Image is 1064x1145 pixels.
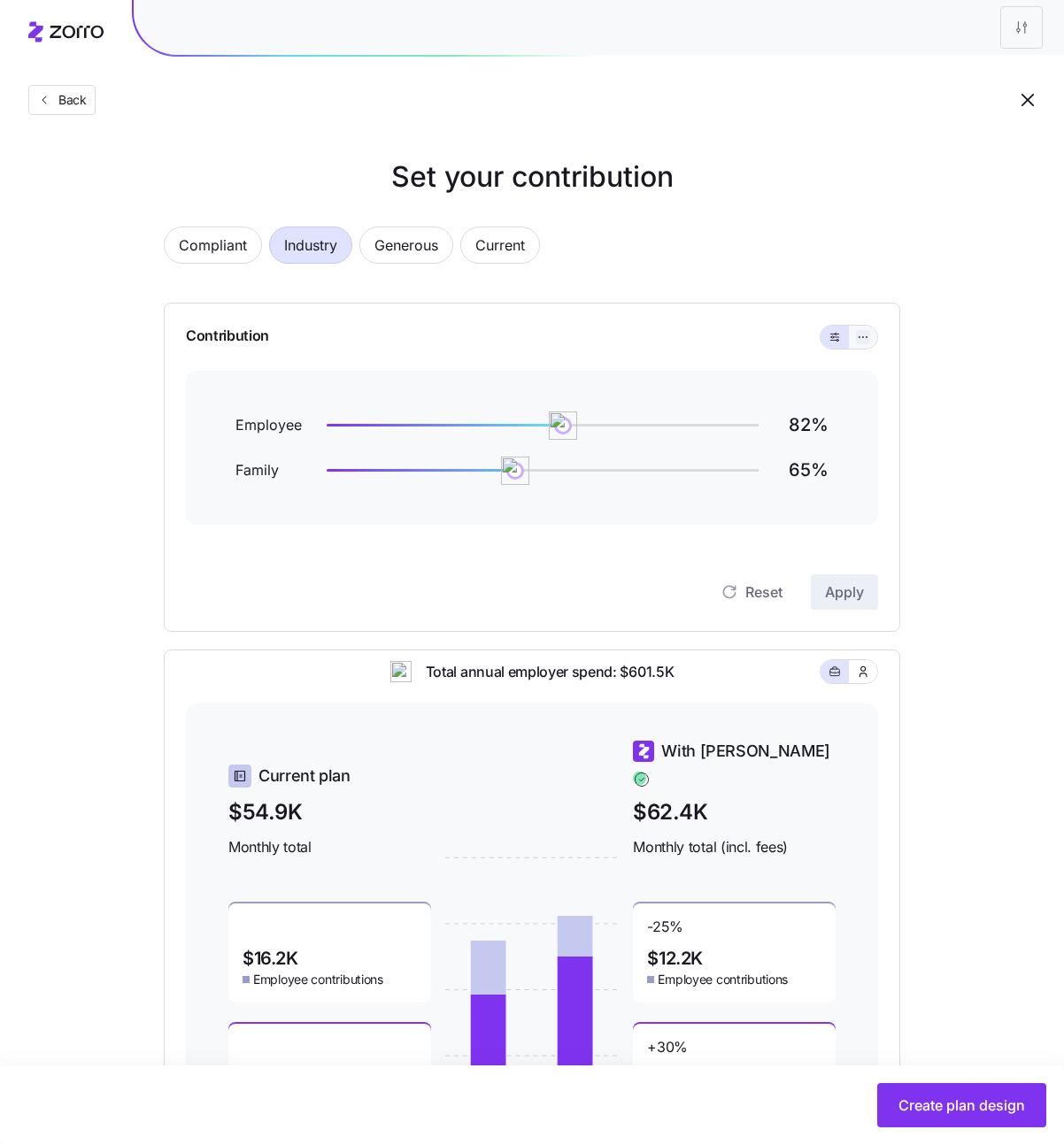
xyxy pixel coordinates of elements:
[501,457,529,485] img: ai-icon.png
[633,795,836,828] span: $62.4K
[258,764,351,788] span: Current plan
[235,459,306,481] span: Family
[186,325,269,350] span: Contribution
[390,661,412,682] img: ai-icon.png
[28,85,96,115] button: Back
[877,1083,1046,1127] button: Create plan design
[412,661,674,683] span: Total annual employer spend: $601.5K
[658,971,788,988] span: Employee contributions
[228,836,431,858] span: Monthly total
[93,156,971,198] h1: Set your contribution
[253,971,383,988] span: Employee contributions
[706,574,797,610] button: Reset
[898,1095,1025,1116] span: Create plan design
[51,91,87,109] span: Back
[228,795,431,828] span: $54.9K
[374,227,438,263] span: Generous
[779,458,829,482] h2: 65 %
[243,949,298,967] span: $16.2K
[811,574,878,610] button: Apply
[779,413,829,437] h2: 82 %
[164,227,262,264] button: Compliant
[284,227,337,263] span: Industry
[359,227,453,264] button: Generous
[633,836,836,858] span: Monthly total (incl. fees)
[269,227,352,264] button: Industry
[647,949,703,967] span: $12.2K
[235,414,306,436] span: Employee
[475,227,525,263] span: Current
[549,411,577,440] img: ai-icon.png
[745,581,783,603] span: Reset
[179,227,247,263] span: Compliant
[460,227,540,264] button: Current
[825,581,864,603] span: Apply
[647,1038,688,1066] span: + 30 %
[647,918,683,946] span: -25 %
[661,739,830,764] span: With [PERSON_NAME]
